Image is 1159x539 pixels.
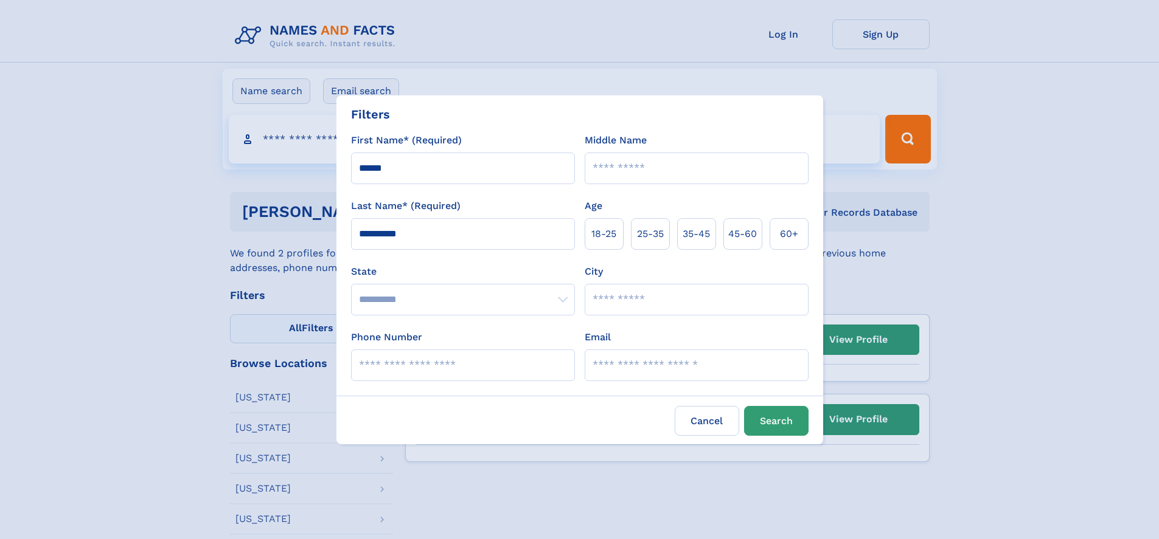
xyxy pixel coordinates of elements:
label: Last Name* (Required) [351,199,461,213]
label: First Name* (Required) [351,133,462,148]
label: Email [585,330,611,345]
span: 25‑35 [637,227,664,241]
label: City [585,264,603,279]
span: 18‑25 [591,227,616,241]
label: Cancel [675,406,739,436]
label: Phone Number [351,330,422,345]
button: Search [744,406,809,436]
label: Age [585,199,602,213]
span: 60+ [780,227,798,241]
label: Middle Name [585,133,647,148]
span: 45‑60 [728,227,757,241]
span: 35‑45 [683,227,710,241]
div: Filters [351,105,390,123]
label: State [351,264,575,279]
